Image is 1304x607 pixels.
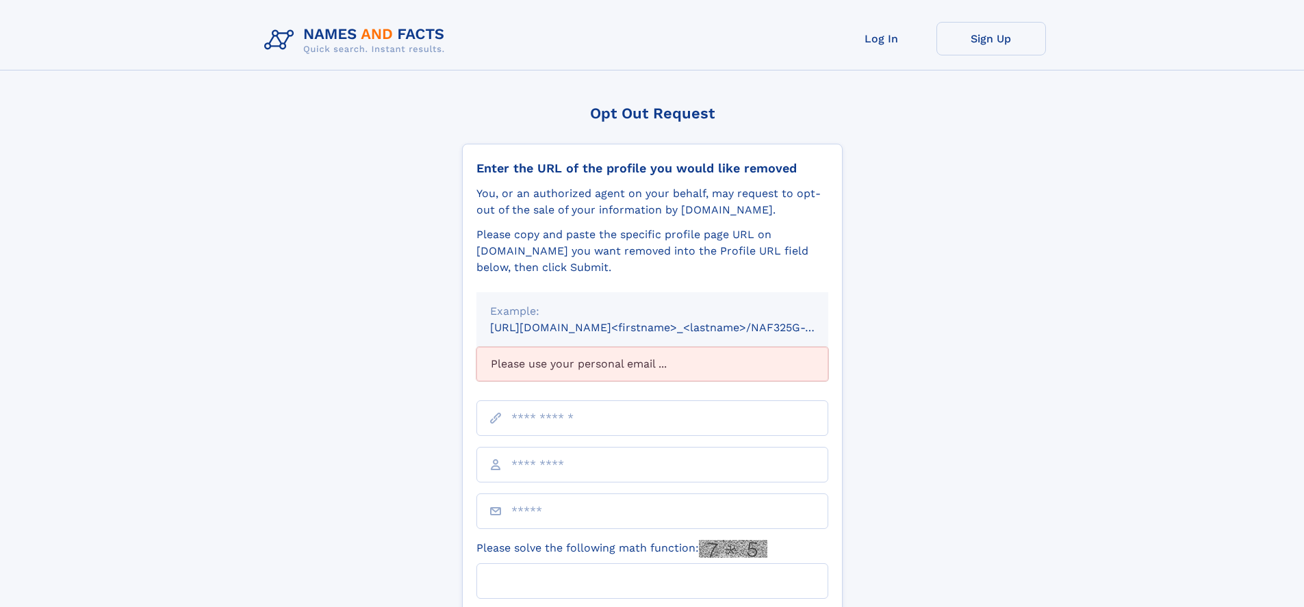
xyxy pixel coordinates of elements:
label: Please solve the following math function: [476,540,767,558]
div: Enter the URL of the profile you would like removed [476,161,828,176]
div: You, or an authorized agent on your behalf, may request to opt-out of the sale of your informatio... [476,185,828,218]
div: Opt Out Request [462,105,843,122]
div: Please use your personal email ... [476,347,828,381]
small: [URL][DOMAIN_NAME]<firstname>_<lastname>/NAF325G-xxxxxxxx [490,321,854,334]
a: Log In [827,22,936,55]
a: Sign Up [936,22,1046,55]
img: Logo Names and Facts [259,22,456,59]
div: Please copy and paste the specific profile page URL on [DOMAIN_NAME] you want removed into the Pr... [476,227,828,276]
div: Example: [490,303,815,320]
